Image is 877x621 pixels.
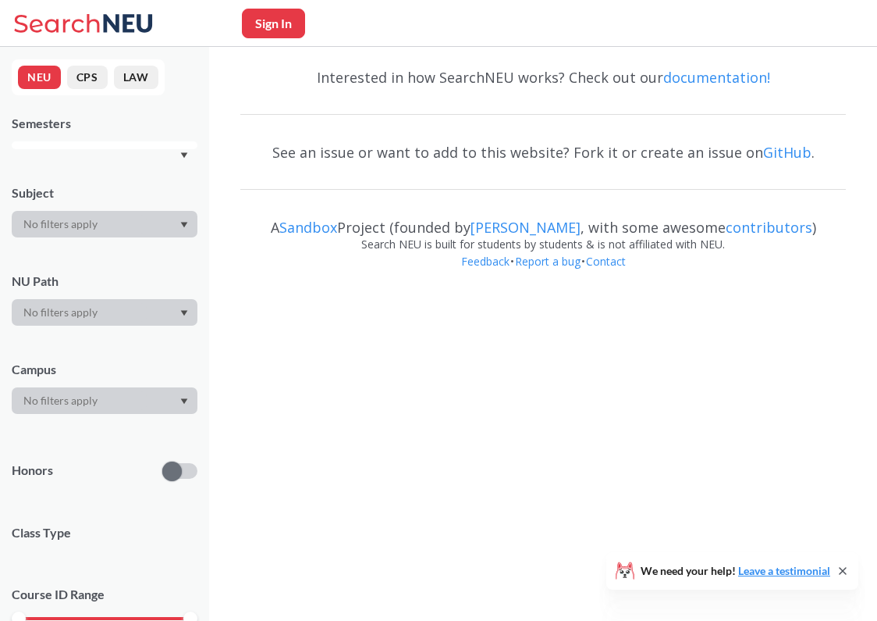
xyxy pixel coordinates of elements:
[585,254,627,269] a: Contact
[470,218,581,237] a: [PERSON_NAME]
[12,115,197,132] div: Semesters
[12,211,197,237] div: Dropdown arrow
[12,387,197,414] div: Dropdown arrow
[240,253,846,294] div: • •
[12,184,197,202] div: Subject
[240,236,846,253] div: Search NEU is built for students by students & is not affiliated with NEU.
[180,310,188,316] svg: Dropdown arrow
[12,462,53,480] p: Honors
[12,361,197,378] div: Campus
[12,524,197,541] span: Class Type
[240,205,846,236] div: A Project (founded by , with some awesome )
[180,222,188,228] svg: Dropdown arrow
[67,66,108,89] button: CPS
[12,586,197,604] p: Course ID Range
[641,566,830,576] span: We need your help!
[279,218,337,237] a: Sandbox
[726,218,812,237] a: contributors
[180,152,188,159] svg: Dropdown arrow
[180,398,188,405] svg: Dropdown arrow
[763,143,811,162] a: GitHub
[514,254,581,269] a: Report a bug
[18,66,61,89] button: NEU
[12,299,197,326] div: Dropdown arrow
[240,130,846,175] div: See an issue or want to add to this website? Fork it or create an issue on .
[12,273,197,290] div: NU Path
[114,66,158,89] button: LAW
[460,254,510,269] a: Feedback
[663,68,770,87] a: documentation!
[242,9,305,38] button: Sign In
[738,564,830,577] a: Leave a testimonial
[240,55,846,100] div: Interested in how SearchNEU works? Check out our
